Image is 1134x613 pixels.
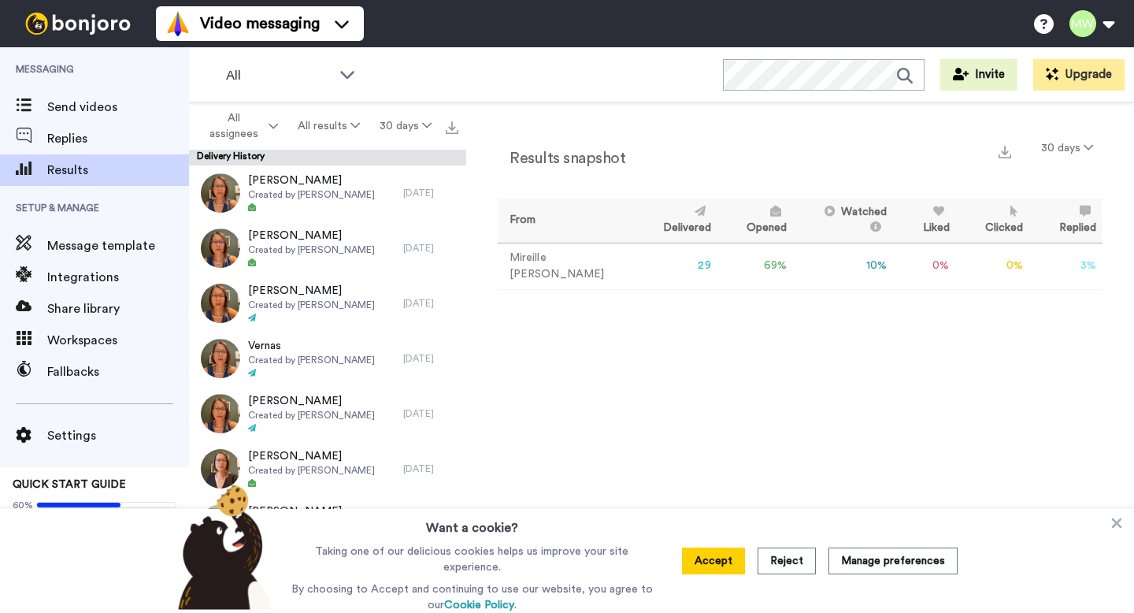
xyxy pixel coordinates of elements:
[189,496,466,552] a: [PERSON_NAME]Created by [PERSON_NAME][DATE]
[47,299,189,318] span: Share library
[226,66,332,85] span: All
[758,548,816,574] button: Reject
[498,243,633,289] td: Mireille [PERSON_NAME]
[1033,59,1125,91] button: Upgrade
[828,548,958,574] button: Manage preferences
[999,146,1011,158] img: export.svg
[444,600,514,611] a: Cookie Policy
[893,243,956,289] td: 0 %
[956,199,1030,243] th: Clicked
[682,548,745,574] button: Accept
[717,243,794,289] td: 69 %
[248,338,375,354] span: Vernas
[403,407,458,420] div: [DATE]
[403,352,458,365] div: [DATE]
[165,11,191,36] img: vm-color.svg
[248,299,375,311] span: Created by [PERSON_NAME]
[793,243,892,289] td: 10 %
[47,426,189,445] span: Settings
[248,188,375,201] span: Created by [PERSON_NAME]
[956,243,1030,289] td: 0 %
[248,354,375,366] span: Created by [PERSON_NAME]
[201,284,240,323] img: 6dac025f-2d31-4d5d-bfb8-2324337495bd-thumb.jpg
[248,283,375,299] span: [PERSON_NAME]
[403,463,458,475] div: [DATE]
[426,509,518,537] h3: Want a cookie?
[940,59,1017,91] button: Invite
[633,243,717,289] td: 29
[47,236,189,255] span: Message template
[164,484,280,610] img: bear-with-cookie.png
[369,112,441,140] button: 30 days
[201,339,240,378] img: 235df58e-453f-4f9a-98e0-de61fd3d2d56-thumb.jpg
[189,165,466,221] a: [PERSON_NAME]Created by [PERSON_NAME][DATE]
[287,544,657,575] p: Taking one of our delicious cookies helps us improve your site experience.
[248,173,375,188] span: [PERSON_NAME]
[1032,134,1102,162] button: 30 days
[717,199,794,243] th: Opened
[1029,243,1102,289] td: 3 %
[248,393,375,409] span: [PERSON_NAME]
[201,449,240,489] img: a0815449-7e95-4776-8251-f9277c2347a9-thumb.jpg
[189,441,466,496] a: [PERSON_NAME]Created by [PERSON_NAME][DATE]
[189,150,466,165] div: Delivery History
[893,199,956,243] th: Liked
[201,173,240,213] img: 1456179b-9176-40d4-9faf-c17d3b93b506-thumb.jpg
[47,98,189,117] span: Send videos
[19,13,137,35] img: bj-logo-header-white.svg
[287,581,657,613] p: By choosing to Accept and continuing to use our website, you agree to our .
[994,139,1016,162] button: Export a summary of each team member’s results that match this filter now.
[446,121,458,134] img: export.svg
[441,114,463,138] button: Export all results that match these filters now.
[1029,199,1102,243] th: Replied
[189,386,466,441] a: [PERSON_NAME]Created by [PERSON_NAME][DATE]
[47,268,189,287] span: Integrations
[47,161,189,180] span: Results
[248,228,375,243] span: [PERSON_NAME]
[498,199,633,243] th: From
[47,129,189,148] span: Replies
[248,464,375,477] span: Created by [PERSON_NAME]
[248,409,375,422] span: Created by [PERSON_NAME]
[498,150,625,167] h2: Results snapshot
[248,243,375,256] span: Created by [PERSON_NAME]
[13,479,126,490] span: QUICK START GUIDE
[189,276,466,331] a: [PERSON_NAME]Created by [PERSON_NAME][DATE]
[202,110,265,142] span: All assignees
[201,394,240,433] img: 1b9e2185-e2d7-4e59-ab86-1344b9e56ffc-thumb.jpg
[189,221,466,276] a: [PERSON_NAME]Created by [PERSON_NAME][DATE]
[192,104,288,148] button: All assignees
[248,448,375,464] span: [PERSON_NAME]
[403,242,458,254] div: [DATE]
[403,187,458,199] div: [DATE]
[633,199,717,243] th: Delivered
[201,228,240,268] img: 6ef78506-c858-40ba-84cd-645b274d5953-thumb.jpg
[793,199,892,243] th: Watched
[248,503,375,519] span: [PERSON_NAME]
[200,13,320,35] span: Video messaging
[47,331,189,350] span: Workspaces
[403,297,458,310] div: [DATE]
[47,362,189,381] span: Fallbacks
[13,499,33,511] span: 60%
[288,112,370,140] button: All results
[189,331,466,386] a: VernasCreated by [PERSON_NAME][DATE]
